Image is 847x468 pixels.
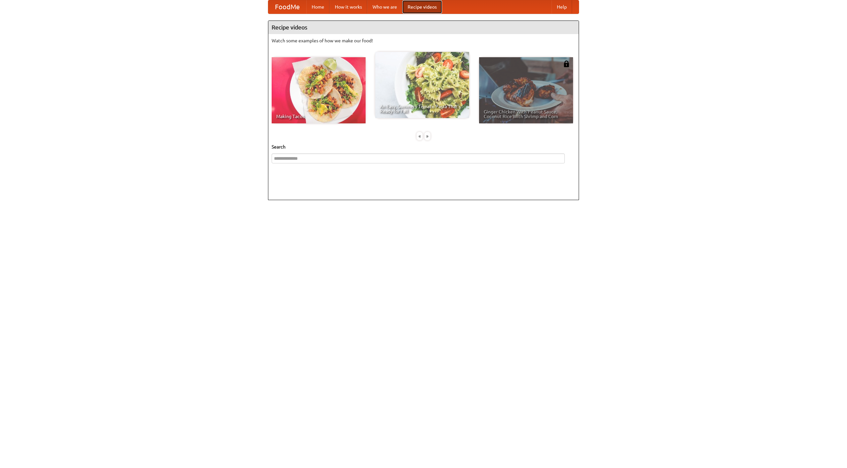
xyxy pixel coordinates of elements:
div: « [417,132,423,140]
h4: Recipe videos [268,21,579,34]
span: An Easy, Summery Tomato Pasta That's Ready for Fall [380,104,465,113]
a: An Easy, Summery Tomato Pasta That's Ready for Fall [375,52,469,118]
a: Home [306,0,330,14]
img: 483408.png [563,61,570,67]
a: How it works [330,0,367,14]
a: Help [552,0,572,14]
a: FoodMe [268,0,306,14]
a: Who we are [367,0,402,14]
div: » [424,132,430,140]
a: Recipe videos [402,0,442,14]
p: Watch some examples of how we make our food! [272,37,575,44]
h5: Search [272,144,575,150]
a: Making Tacos [272,57,366,123]
span: Making Tacos [276,114,361,119]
